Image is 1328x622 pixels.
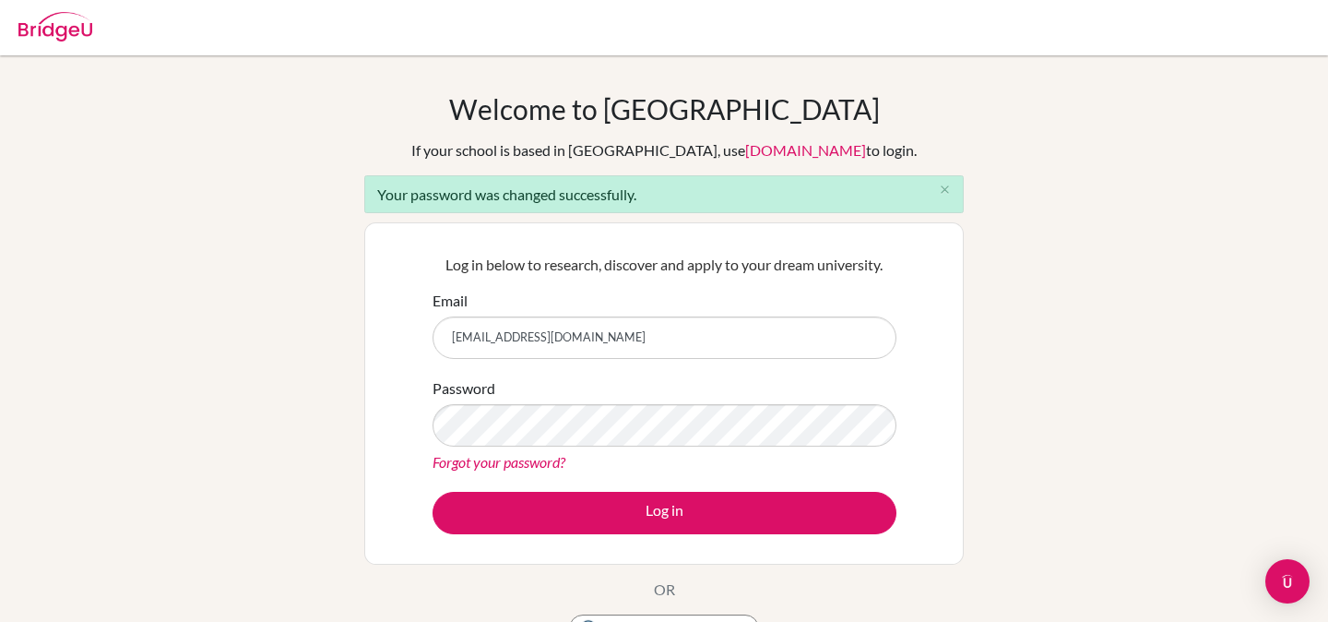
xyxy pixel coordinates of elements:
img: Bridge-U [18,12,92,42]
h1: Welcome to [GEOGRAPHIC_DATA] [449,92,880,126]
button: Close [926,176,963,204]
p: Log in below to research, discover and apply to your dream university. [433,254,896,276]
div: Open Intercom Messenger [1265,559,1310,604]
i: close [938,183,952,197]
label: Password [433,377,495,400]
div: If your school is based in [GEOGRAPHIC_DATA], use to login. [411,139,917,161]
label: Email [433,290,468,312]
a: Forgot your password? [433,453,565,471]
button: Log in [433,492,896,534]
a: [DOMAIN_NAME] [745,141,866,159]
p: OR [654,579,675,601]
div: Your password was changed successfully. [364,175,964,213]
